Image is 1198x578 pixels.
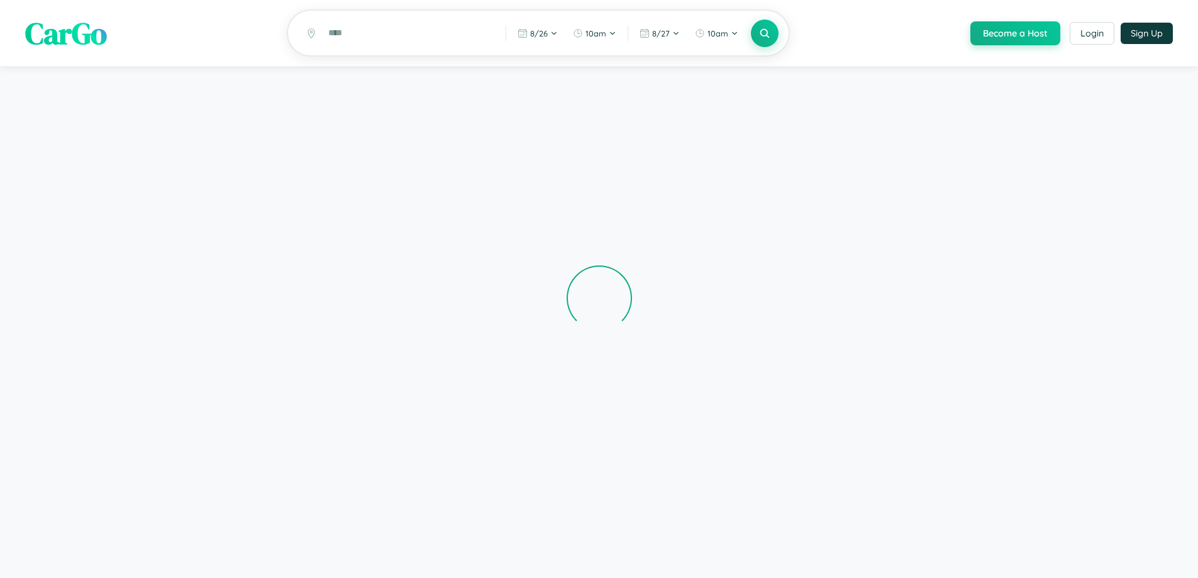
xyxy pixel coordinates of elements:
[530,28,548,38] span: 8 / 26
[970,21,1060,45] button: Become a Host
[1121,23,1173,44] button: Sign Up
[689,23,745,43] button: 10am
[25,13,107,54] span: CarGo
[707,28,728,38] span: 10am
[633,23,686,43] button: 8/27
[511,23,564,43] button: 8/26
[1070,22,1114,45] button: Login
[652,28,670,38] span: 8 / 27
[567,23,623,43] button: 10am
[585,28,606,38] span: 10am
